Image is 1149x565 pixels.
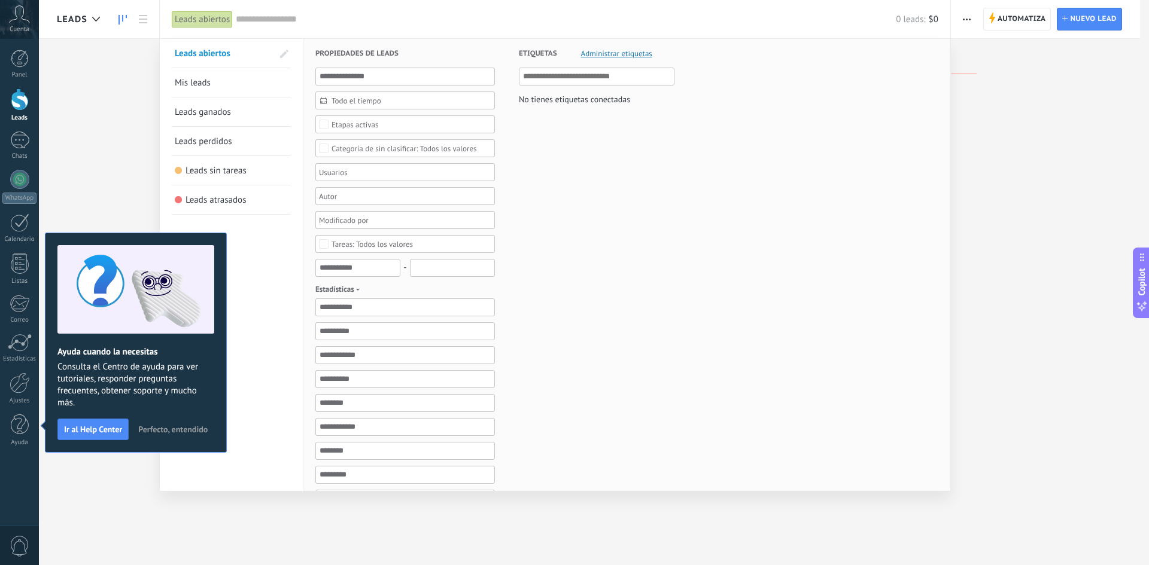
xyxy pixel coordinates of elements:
[175,196,183,204] span: Leads atrasados
[186,194,247,206] span: Leads atrasados
[172,39,291,68] li: Leads abiertos
[175,68,288,97] a: Mis leads
[175,106,231,118] span: Leads ganados
[57,346,214,358] h2: Ayuda cuando la necesitas
[64,425,122,433] span: Ir al Help Center
[403,259,406,276] span: -
[138,425,208,433] span: Perfecto, entendido
[10,26,29,33] span: Cuenta
[2,71,37,79] div: Panel
[172,97,291,127] li: Leads ganados
[175,48,230,59] span: Leads abiertos
[581,50,652,57] span: Administrar etiquetas
[2,277,37,285] div: Listas
[175,156,288,185] a: Leads sin tareas
[332,120,379,129] div: Etapas activas
[332,144,477,153] div: Todos los valores
[172,68,291,97] li: Mis leads
[2,316,37,324] div: Correo
[519,91,630,107] div: No tienes etiquetas conectadas
[172,11,233,28] div: Leads abiertos
[175,127,288,155] a: Leads perdidos
[2,114,37,122] div: Leads
[2,439,37,447] div: Ayuda
[175,77,211,88] span: Mis leads
[896,14,925,25] span: 0 leads:
[2,355,37,363] div: Estadísticas
[175,39,273,68] a: Leads abiertos
[57,361,214,409] span: Consulta el Centro de ayuda para ver tutoriales, responder preguntas frecuentes, obtener soporte ...
[175,167,183,175] span: Leads sin tareas
[315,39,399,68] span: Propiedades de leads
[186,165,247,176] span: Leads sin tareas
[175,185,288,214] a: Leads atrasados
[175,97,288,126] a: Leads ganados
[929,14,938,25] span: $0
[519,39,557,68] span: Etiquetas
[172,185,291,215] li: Leads atrasados
[175,136,232,147] span: Leads perdidos
[57,419,129,440] button: Ir al Help Center
[172,127,291,156] li: Leads perdidos
[2,193,37,204] div: WhatsApp
[332,96,488,105] span: Todo el tiempo
[1136,268,1148,295] span: Copilot
[133,420,213,438] button: Perfecto, entendido
[172,156,291,185] li: Leads sin tareas
[2,236,37,243] div: Calendario
[332,240,413,249] div: Todos los valores
[2,397,37,405] div: Ajustes
[315,283,363,295] span: Estadísticas
[2,152,37,160] div: Chats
